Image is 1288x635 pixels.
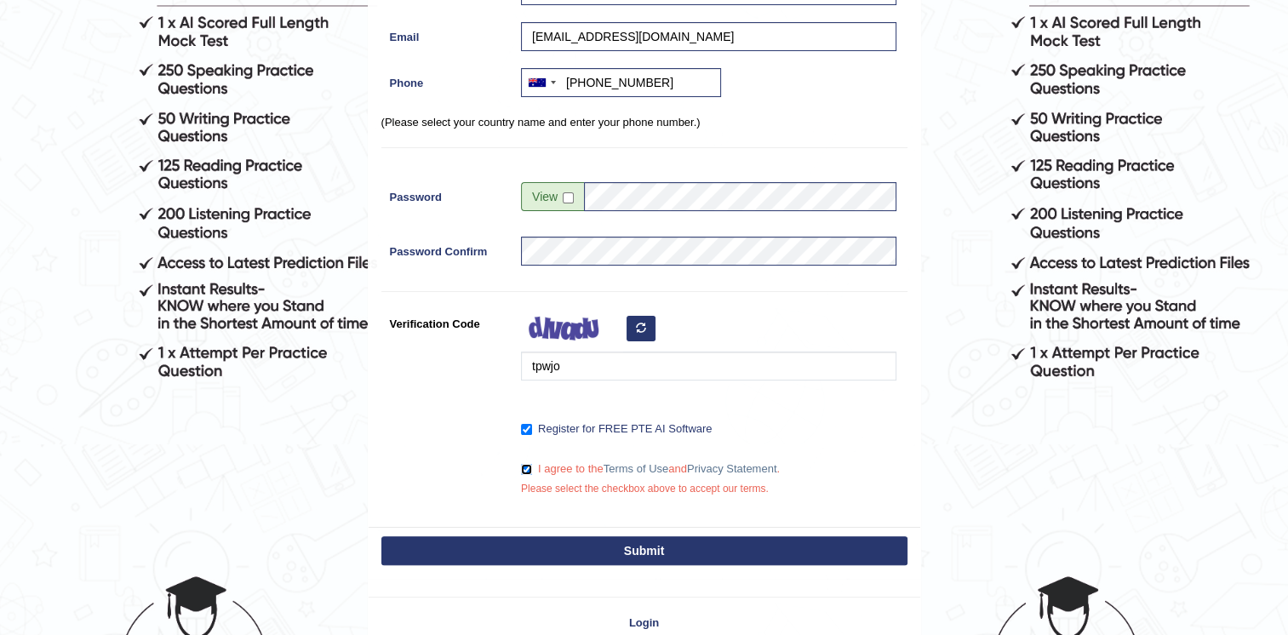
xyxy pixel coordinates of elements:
input: +61 412 345 678 [521,68,721,97]
input: I agree to theTerms of UseandPrivacy Statement. [521,464,532,475]
label: Phone [381,68,513,91]
a: Login [369,615,920,631]
a: Privacy Statement [687,462,777,475]
div: Australia: +61 [522,69,561,96]
label: Register for FREE PTE AI Software [521,420,712,438]
label: I agree to the and . [521,461,780,478]
p: (Please select your country name and enter your phone number.) [381,114,907,130]
input: Register for FREE PTE AI Software [521,424,532,435]
input: Show/Hide Password [563,192,574,203]
label: Email [381,22,513,45]
a: Terms of Use [604,462,669,475]
label: Password [381,182,513,205]
label: Password Confirm [381,237,513,260]
button: Submit [381,536,907,565]
label: Verification Code [381,309,513,332]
